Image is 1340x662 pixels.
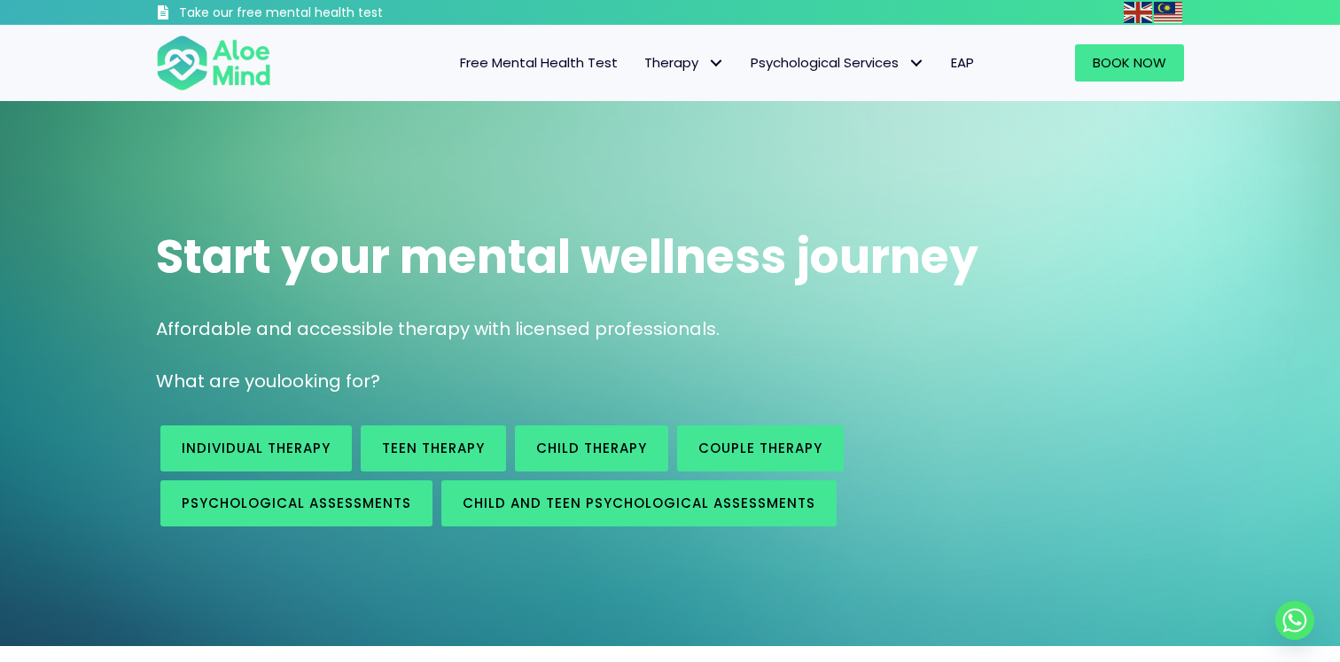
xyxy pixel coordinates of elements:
[751,53,924,72] span: Psychological Services
[737,44,938,82] a: Psychological ServicesPsychological Services: submenu
[536,439,647,457] span: Child Therapy
[938,44,987,82] a: EAP
[1124,2,1154,22] a: English
[460,53,618,72] span: Free Mental Health Test
[631,44,737,82] a: TherapyTherapy: submenu
[1275,601,1314,640] a: Whatsapp
[182,494,411,512] span: Psychological assessments
[441,480,837,526] a: Child and Teen Psychological assessments
[160,425,352,471] a: Individual therapy
[294,44,987,82] nav: Menu
[156,4,478,25] a: Take our free mental health test
[903,51,929,76] span: Psychological Services: submenu
[1075,44,1184,82] a: Book Now
[382,439,485,457] span: Teen Therapy
[179,4,478,22] h3: Take our free mental health test
[698,439,822,457] span: Couple therapy
[644,53,724,72] span: Therapy
[951,53,974,72] span: EAP
[1154,2,1182,23] img: ms
[1124,2,1152,23] img: en
[447,44,631,82] a: Free Mental Health Test
[1093,53,1166,72] span: Book Now
[182,439,331,457] span: Individual therapy
[515,425,668,471] a: Child Therapy
[156,224,978,289] span: Start your mental wellness journey
[361,425,506,471] a: Teen Therapy
[160,480,432,526] a: Psychological assessments
[463,494,815,512] span: Child and Teen Psychological assessments
[156,369,277,393] span: What are you
[677,425,844,471] a: Couple therapy
[703,51,728,76] span: Therapy: submenu
[277,369,380,393] span: looking for?
[1154,2,1184,22] a: Malay
[156,316,1184,342] p: Affordable and accessible therapy with licensed professionals.
[156,34,271,92] img: Aloe mind Logo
